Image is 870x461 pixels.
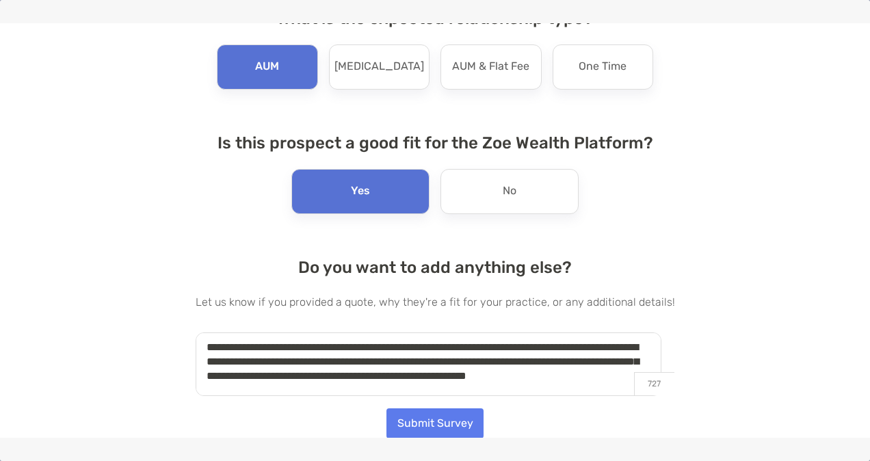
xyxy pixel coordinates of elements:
p: AUM & Flat Fee [452,56,529,78]
h4: Is this prospect a good fit for the Zoe Wealth Platform? [196,133,675,153]
button: Submit Survey [386,408,484,438]
p: [MEDICAL_DATA] [334,56,424,78]
p: No [503,181,516,202]
p: Yes [351,181,370,202]
p: AUM [255,56,279,78]
p: One Time [579,56,627,78]
p: Let us know if you provided a quote, why they're a fit for your practice, or any additional details! [196,293,675,311]
h4: Do you want to add anything else? [196,258,675,277]
p: 727 [634,372,674,395]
